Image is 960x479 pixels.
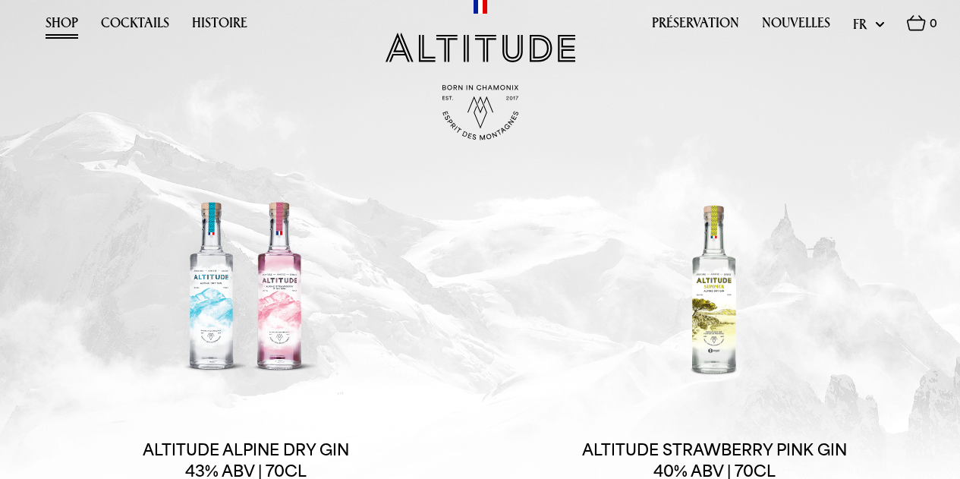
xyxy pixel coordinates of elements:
a: Histoire [192,15,247,39]
a: Shop [46,15,78,39]
a: Cocktails [101,15,169,39]
a: 0 [907,15,937,39]
img: Born in Chamonix - Est. 2017 - Espirit des Montagnes [442,85,518,140]
img: Altitude Gin [386,33,575,62]
a: Nouvelles [762,15,830,39]
a: Préservation [652,15,739,39]
img: Basket [907,15,926,31]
